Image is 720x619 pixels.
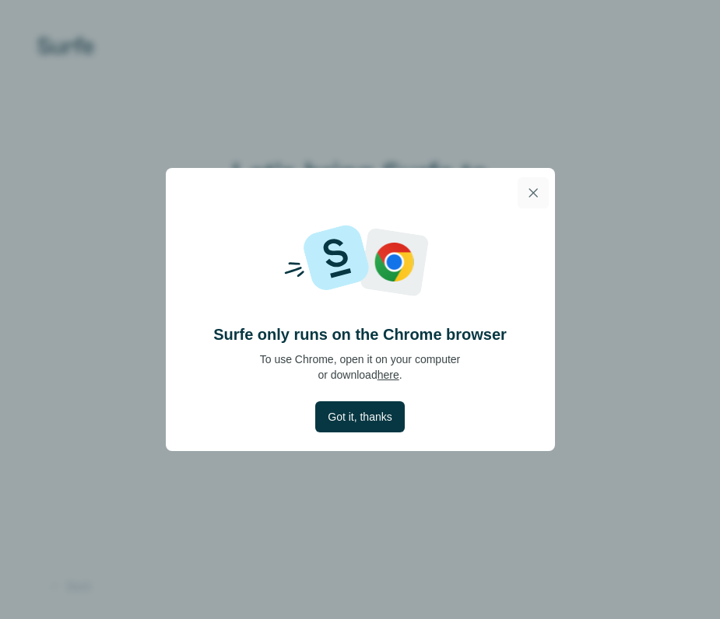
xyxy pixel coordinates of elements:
[262,218,459,305] img: Surfe and Google logos
[328,409,392,425] span: Got it, thanks
[213,323,507,345] h4: Surfe only runs on the Chrome browser
[315,401,404,432] button: Got it, thanks
[378,369,399,381] a: here
[260,351,461,383] p: To use Chrome, open it on your computer or download .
